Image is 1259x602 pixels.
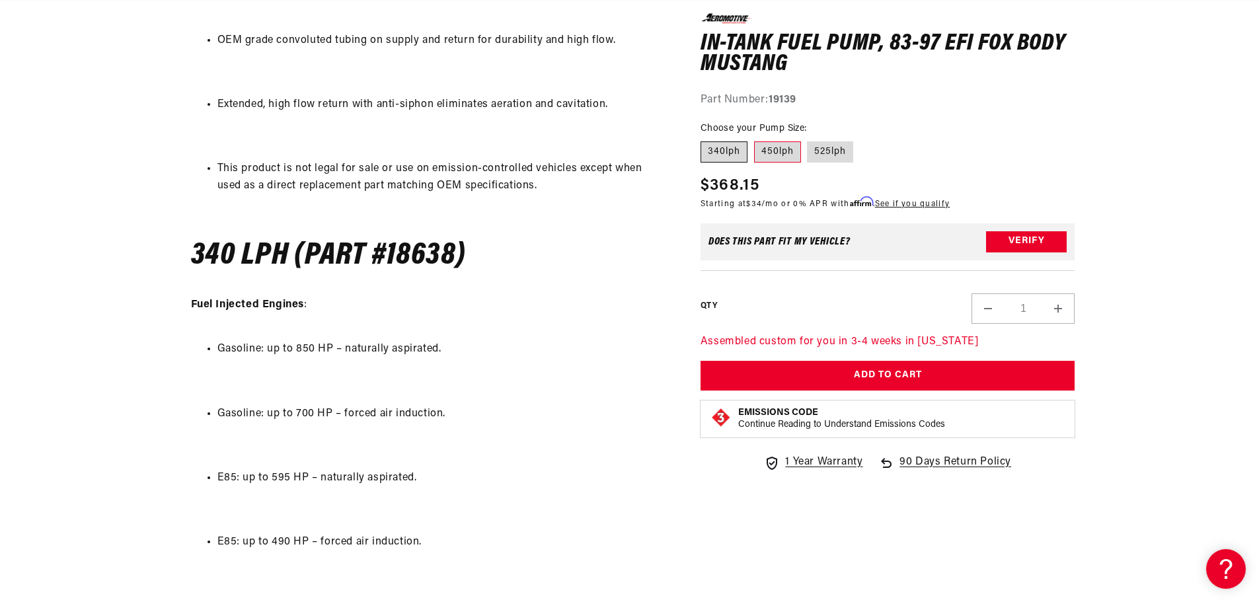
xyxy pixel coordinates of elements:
[701,91,1075,108] div: Part Number:
[191,242,668,270] h4: 340 LPH (Part #18638)
[701,122,808,135] legend: Choose your Pump Size:
[875,200,950,207] a: See if you qualify - Learn more about Affirm Financing (opens in modal)
[217,96,668,114] li: Extended, high flow return with anti-siphon eliminates aeration and cavitation.
[807,141,853,163] label: 525lph
[878,453,1011,484] a: 90 Days Return Policy
[738,406,945,430] button: Emissions CodeContinue Reading to Understand Emissions Codes
[217,32,668,50] li: OEM grade convoluted tubing on supply and return for durability and high flow.
[746,200,761,207] span: $34
[899,453,1011,484] span: 90 Days Return Policy
[710,406,732,428] img: Emissions code
[191,280,668,331] p: :
[217,470,668,487] li: E85: up to 595 HP – naturally aspirated.
[701,141,747,163] label: 340lph
[986,231,1067,252] button: Verify
[701,333,1075,350] p: Assembled custom for you in 3-4 weeks in [US_STATE]
[191,299,305,310] strong: Fuel Injected Engines
[217,341,668,358] li: Gasoline: up to 850 HP – naturally aspirated.
[785,453,862,470] span: 1 Year Warranty
[701,361,1075,391] button: Add to Cart
[217,406,668,423] li: Gasoline: up to 700 HP – forced air induction.
[701,301,717,312] label: QTY
[754,141,801,163] label: 450lph
[701,197,950,209] p: Starting at /mo or 0% APR with .
[701,33,1075,75] h1: In-Tank Fuel Pump, 83-97 EFI Fox Body Mustang
[738,407,818,417] strong: Emissions Code
[769,94,796,104] strong: 19139
[850,196,873,206] span: Affirm
[738,418,945,430] p: Continue Reading to Understand Emissions Codes
[708,236,851,246] div: Does This part fit My vehicle?
[217,534,668,551] li: E85: up to 490 HP – forced air induction.
[217,161,668,194] li: This product is not legal for sale or use on emission-controlled vehicles except when used as a d...
[701,173,759,197] span: $368.15
[764,453,862,470] a: 1 Year Warranty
